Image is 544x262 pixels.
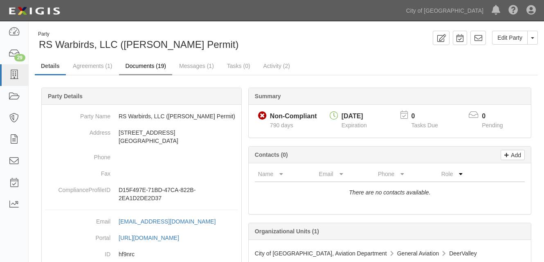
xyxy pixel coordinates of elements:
a: Agreements (1) [67,58,118,74]
span: Tasks Due [411,122,438,129]
span: General Aviation [397,250,439,257]
span: DeerValley [449,250,477,257]
div: [DATE] [342,112,367,121]
a: Messages (1) [173,58,220,74]
th: Name [255,167,316,182]
dt: ID [45,246,110,258]
p: 0 [411,112,448,121]
span: RS Warbirds, LLC ([PERSON_NAME] Permit) [39,39,239,50]
p: 0 [482,112,513,121]
a: Tasks (0) [221,58,256,74]
dd: RS Warbirds, LLC ([PERSON_NAME] Permit) [45,108,238,124]
dt: Portal [45,230,110,242]
b: Contacts (0) [255,151,288,158]
img: logo-5460c22ac91f19d4615b14bd174203de0afe785f0fc80cf4dbbc73dc1793850b.png [6,4,63,18]
div: RS Warbirds, LLC (DV SASO Permit) [35,31,280,52]
span: Pending [482,122,503,129]
th: Phone [375,167,438,182]
dt: Email [45,213,110,226]
b: Organizational Units (1) [255,228,319,235]
b: Party Details [48,93,83,99]
th: Email [316,167,375,182]
dt: Address [45,124,110,137]
dt: Fax [45,165,110,178]
span: Expiration [342,122,367,129]
div: 29 [14,54,25,61]
a: Add [501,150,525,160]
dt: ComplianceProfileID [45,182,110,194]
p: D15F497E-71BD-47CA-822B-2EA1D2DE2D37 [119,186,238,202]
th: Role [438,167,492,182]
a: Edit Party [492,31,528,45]
a: Activity (2) [257,58,296,74]
a: [EMAIL_ADDRESS][DOMAIN_NAME] [119,218,225,225]
div: Non-Compliant [270,112,317,121]
dt: Party Name [45,108,110,120]
p: Add [509,150,521,160]
b: Summary [255,93,281,99]
i: There are no contacts available. [349,189,430,196]
i: Help Center - Complianz [508,6,518,16]
dd: [STREET_ADDRESS] [GEOGRAPHIC_DATA] [45,124,238,149]
div: Party [38,31,239,38]
a: Details [35,58,66,75]
span: City of [GEOGRAPHIC_DATA], Aviation Department [255,250,387,257]
i: Non-Compliant [258,112,267,120]
div: [EMAIL_ADDRESS][DOMAIN_NAME] [119,217,216,226]
a: Documents (19) [119,58,172,75]
dt: Phone [45,149,110,161]
a: [URL][DOMAIN_NAME] [119,235,188,241]
span: Since 07/19/2023 [270,122,293,129]
a: City of [GEOGRAPHIC_DATA] [402,2,488,19]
